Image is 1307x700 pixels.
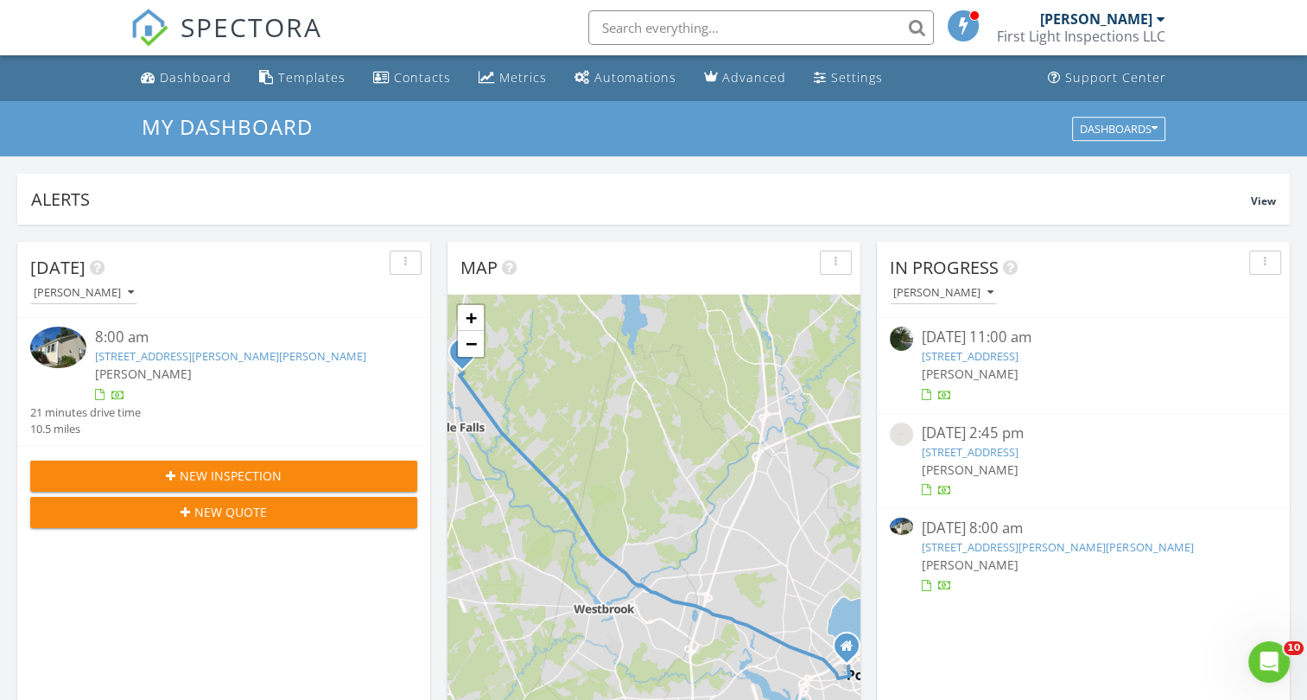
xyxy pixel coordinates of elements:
[160,69,232,86] div: Dashboard
[807,62,890,94] a: Settings
[95,327,385,348] div: 8:00 am
[1248,641,1290,683] iframe: Intercom live chat
[30,256,86,279] span: [DATE]
[460,256,498,279] span: Map
[1041,62,1173,94] a: Support Center
[180,467,282,485] span: New Inspection
[472,62,554,94] a: Metrics
[588,10,934,45] input: Search everything...
[278,69,346,86] div: Templates
[194,503,267,521] span: New Quote
[890,282,997,305] button: [PERSON_NAME]
[31,188,1251,211] div: Alerts
[130,9,168,47] img: The Best Home Inspection Software - Spectora
[847,646,857,656] div: PO Box 10533, Portland ME 04104
[458,305,484,331] a: Zoom in
[95,348,366,364] a: [STREET_ADDRESS][PERSON_NAME][PERSON_NAME]
[831,69,883,86] div: Settings
[30,327,86,368] img: 9353188%2Fcover_photos%2FQRIbqbqEVQdh12ht7t2O%2Fsmall.jpg
[181,9,322,45] span: SPECTORA
[922,461,1018,478] span: [PERSON_NAME]
[890,256,999,279] span: In Progress
[30,282,137,305] button: [PERSON_NAME]
[922,327,1244,348] div: [DATE] 11:00 am
[922,348,1018,364] a: [STREET_ADDRESS]
[568,62,683,94] a: Automations (Basic)
[458,331,484,357] a: Zoom out
[922,423,1244,444] div: [DATE] 2:45 pm
[394,69,451,86] div: Contacts
[34,287,134,299] div: [PERSON_NAME]
[30,421,141,437] div: 10.5 miles
[890,327,913,350] img: streetview
[997,28,1165,45] div: First Light Inspections LLC
[893,287,993,299] div: [PERSON_NAME]
[890,518,913,535] img: 9353188%2Fcover_photos%2FQRIbqbqEVQdh12ht7t2O%2Fsmall.jpg
[366,62,458,94] a: Contacts
[462,352,473,362] div: 8 Edith Jeffords Rd, Windham, ME 04062
[1040,10,1152,28] div: [PERSON_NAME]
[697,62,793,94] a: Advanced
[922,539,1193,555] a: [STREET_ADDRESS][PERSON_NAME][PERSON_NAME]
[30,497,417,528] button: New Quote
[1080,123,1158,135] div: Dashboards
[1065,69,1166,86] div: Support Center
[594,69,676,86] div: Automations
[1251,194,1276,208] span: View
[30,461,417,492] button: New Inspection
[922,366,1018,382] span: [PERSON_NAME]
[922,444,1018,460] a: [STREET_ADDRESS]
[134,62,238,94] a: Dashboard
[922,518,1244,539] div: [DATE] 8:00 am
[890,423,913,446] img: streetview
[142,112,313,141] span: My Dashboard
[890,423,1277,500] a: [DATE] 2:45 pm [STREET_ADDRESS] [PERSON_NAME]
[890,518,1277,595] a: [DATE] 8:00 am [STREET_ADDRESS][PERSON_NAME][PERSON_NAME] [PERSON_NAME]
[1284,641,1304,655] span: 10
[459,347,466,360] i: 1
[30,404,141,421] div: 21 minutes drive time
[252,62,352,94] a: Templates
[890,327,1277,404] a: [DATE] 11:00 am [STREET_ADDRESS] [PERSON_NAME]
[1072,117,1165,141] button: Dashboards
[95,366,192,382] span: [PERSON_NAME]
[30,327,417,437] a: 8:00 am [STREET_ADDRESS][PERSON_NAME][PERSON_NAME] [PERSON_NAME] 21 minutes drive time 10.5 miles
[922,557,1018,573] span: [PERSON_NAME]
[722,69,786,86] div: Advanced
[130,23,322,60] a: SPECTORA
[499,69,547,86] div: Metrics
